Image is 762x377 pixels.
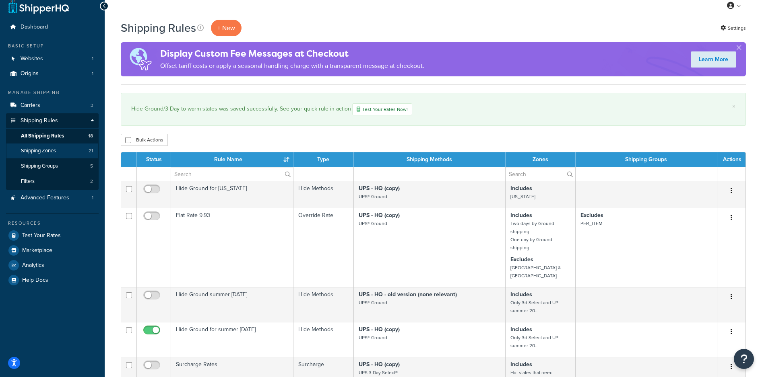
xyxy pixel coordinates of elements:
span: 3 [91,102,93,109]
span: 1 [92,195,93,201]
span: Filters [21,178,35,185]
a: Dashboard [6,20,99,35]
small: UPS® Ground [359,220,387,227]
a: Shipping Groups 5 [6,159,99,174]
a: Advanced Features 1 [6,191,99,205]
td: Hide Ground for summer [DATE] [171,322,293,357]
li: Shipping Zones [6,143,99,158]
a: Test Your Rates Now! [352,103,412,115]
a: Analytics [6,258,99,273]
strong: UPS - HQ - old version (none relevant) [359,290,457,299]
span: Marketplace [22,247,52,254]
strong: Includes [510,211,532,219]
input: Search [506,167,575,181]
p: Offset tariff costs or apply a seasonal handling charge with a transparent message at checkout. [160,60,424,72]
li: Shipping Groups [6,159,99,174]
small: PER_ITEM [580,220,603,227]
span: Carriers [21,102,40,109]
p: + New [211,20,242,36]
td: Hide Methods [293,287,354,322]
li: Shipping Rules [6,113,99,190]
small: UPS® Ground [359,193,387,200]
td: Hide Methods [293,322,354,357]
a: Help Docs [6,273,99,287]
li: Origins [6,66,99,81]
button: Open Resource Center [734,349,754,369]
th: Actions [717,152,745,167]
a: Shipping Rules [6,113,99,128]
span: Shipping Rules [21,117,58,124]
a: Websites 1 [6,51,99,66]
strong: Includes [510,325,532,334]
strong: Excludes [580,211,603,219]
a: Shipping Zones 21 [6,143,99,158]
small: Two days by Ground shipping One day by Ground shipping [510,220,554,251]
td: Flat Rate 9.93 [171,208,293,287]
li: All Shipping Rules [6,129,99,143]
a: Test Your Rates [6,228,99,243]
span: Shipping Zones [21,148,56,154]
a: Marketplace [6,243,99,258]
span: All Shipping Rules [21,133,64,139]
a: Learn More [691,51,736,68]
a: Carriers 3 [6,98,99,113]
li: Filters [6,174,99,189]
li: Advanced Features [6,191,99,205]
span: 21 [89,148,93,154]
span: Origins [21,70,39,77]
input: Search [171,167,293,181]
span: Websites [21,55,43,62]
small: Only 3d Select and UP summer 20... [510,299,558,314]
span: Shipping Groups [21,163,58,170]
strong: UPS - HQ (copy) [359,360,400,369]
td: Hide Methods [293,181,354,208]
small: [US_STATE] [510,193,535,200]
a: Settings [721,23,746,34]
button: Bulk Actions [121,134,168,146]
a: Filters 2 [6,174,99,189]
strong: Includes [510,290,532,299]
a: × [732,103,735,110]
span: 1 [92,55,93,62]
th: Status [137,152,171,167]
a: Origins 1 [6,66,99,81]
h1: Shipping Rules [121,20,196,36]
li: Carriers [6,98,99,113]
th: Zones [506,152,576,167]
strong: UPS - HQ (copy) [359,184,400,193]
div: Basic Setup [6,43,99,49]
span: Dashboard [21,24,48,31]
small: UPS® Ground [359,299,387,306]
th: Shipping Groups [576,152,717,167]
small: UPS® Ground [359,334,387,341]
span: 5 [90,163,93,170]
strong: Includes [510,360,532,369]
div: Manage Shipping [6,89,99,96]
span: 2 [90,178,93,185]
small: [GEOGRAPHIC_DATA] & [GEOGRAPHIC_DATA] [510,264,561,279]
strong: Includes [510,184,532,193]
td: Hide Ground summer [DATE] [171,287,293,322]
span: 1 [92,70,93,77]
h4: Display Custom Fee Messages at Checkout [160,47,424,60]
strong: UPS - HQ (copy) [359,211,400,219]
img: duties-banner-06bc72dcb5fe05cb3f9472aba00be2ae8eb53ab6f0d8bb03d382ba314ac3c341.png [121,42,160,76]
strong: UPS - HQ (copy) [359,325,400,334]
td: Override Rate [293,208,354,287]
span: Help Docs [22,277,48,284]
th: Rule Name : activate to sort column ascending [171,152,293,167]
small: Only 3d Select and UP summer 20... [510,334,558,349]
div: Hide Ground/3 Day to warm states was saved successfully. See your quick rule in action [131,103,735,115]
a: All Shipping Rules 18 [6,129,99,143]
li: Websites [6,51,99,66]
th: Type [293,152,354,167]
span: Test Your Rates [22,232,61,239]
strong: Excludes [510,255,533,264]
td: Hide Ground for [US_STATE] [171,181,293,208]
span: Analytics [22,262,44,269]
